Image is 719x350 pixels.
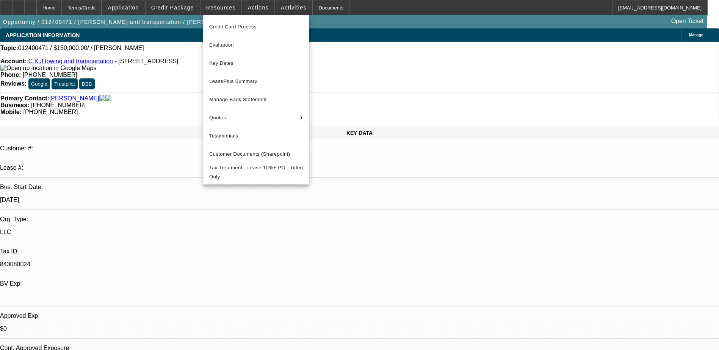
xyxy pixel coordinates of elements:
span: Tax Treatment - Lease 10%+ PO - Titled Only [209,163,303,181]
span: Testimonials [209,131,303,141]
span: Credit Card Process [209,22,303,31]
span: LeasePlus Summary [209,77,303,86]
span: Quotes [209,113,294,122]
span: Key Dates [209,59,303,68]
span: Evaluation [209,41,303,50]
span: Customer Documents (Sharepoint) [209,150,303,159]
span: Manage Bank Statement [209,95,303,104]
